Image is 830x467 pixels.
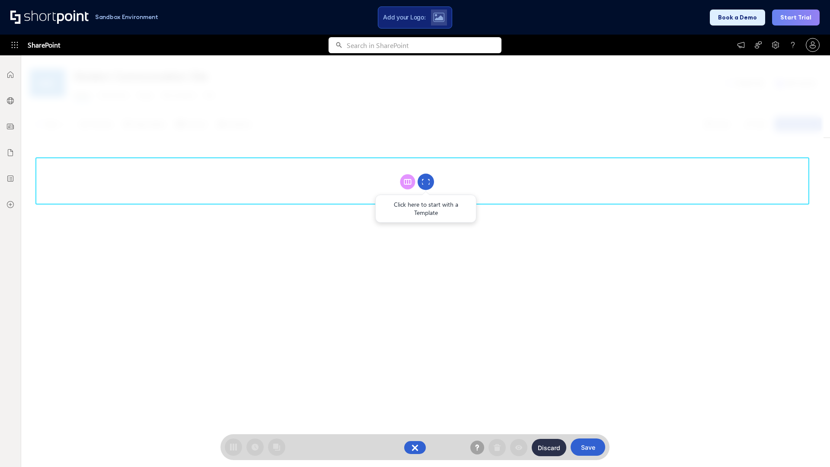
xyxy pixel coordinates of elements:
[28,35,60,55] span: SharePoint
[787,425,830,467] iframe: Chat Widget
[347,37,501,53] input: Search in SharePoint
[532,439,566,456] button: Discard
[383,13,425,21] span: Add your Logo:
[95,15,158,19] h1: Sandbox Environment
[571,438,605,456] button: Save
[710,10,765,26] button: Book a Demo
[772,10,820,26] button: Start Trial
[433,13,444,22] img: Upload logo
